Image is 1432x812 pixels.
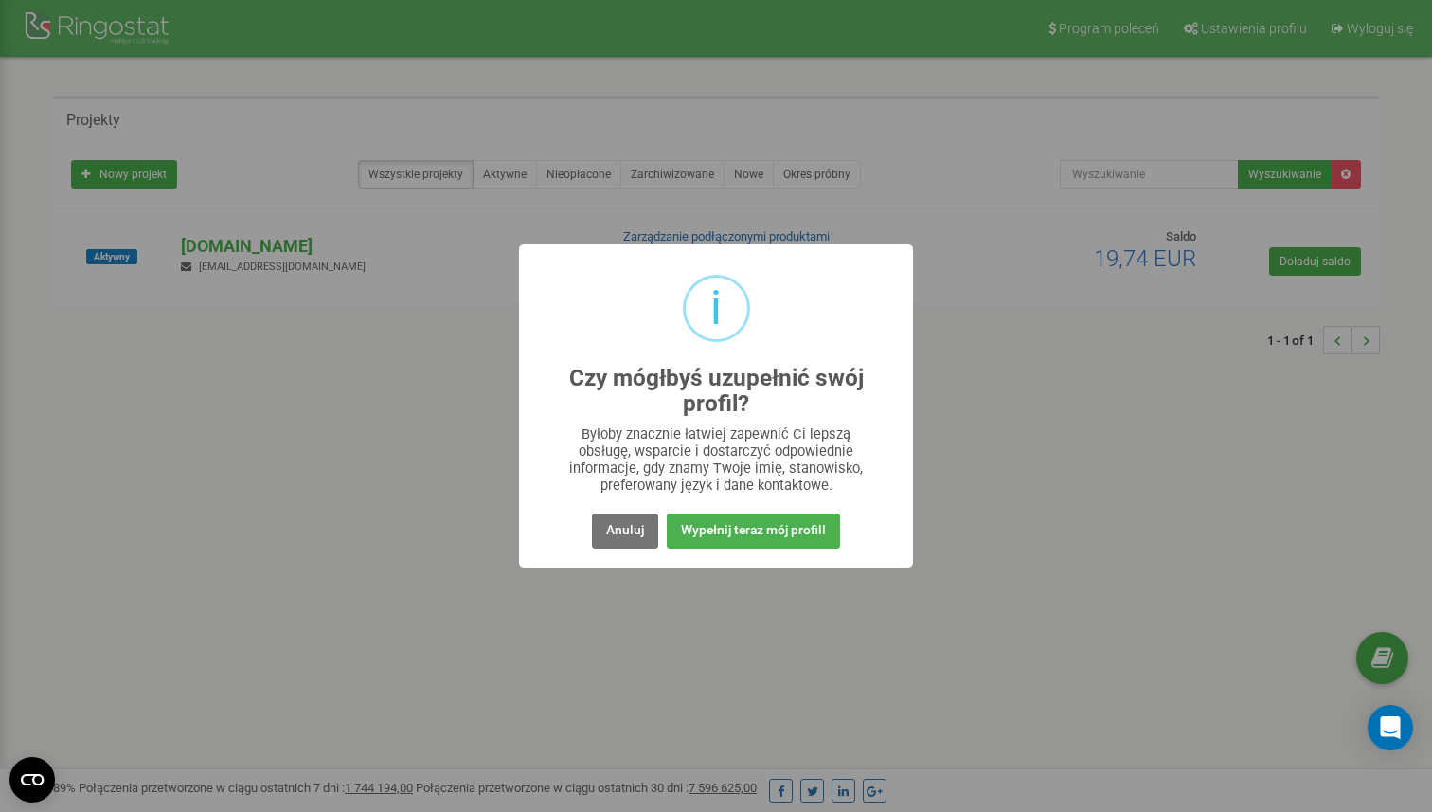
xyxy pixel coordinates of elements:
[1368,705,1413,750] div: Open Intercom Messenger
[592,514,658,549] button: Anuluj
[557,366,876,417] h2: Czy mógłbyś uzupełnić swój profil?
[9,757,55,803] button: Open CMP widget
[557,425,876,494] div: Byłoby znacznie łatwiej zapewnić Ci lepszą obsługę, wsparcie i dostarczyć odpowiednie informacje,...
[710,278,722,339] div: i
[667,514,840,549] button: Wypełnij teraz mój profil!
